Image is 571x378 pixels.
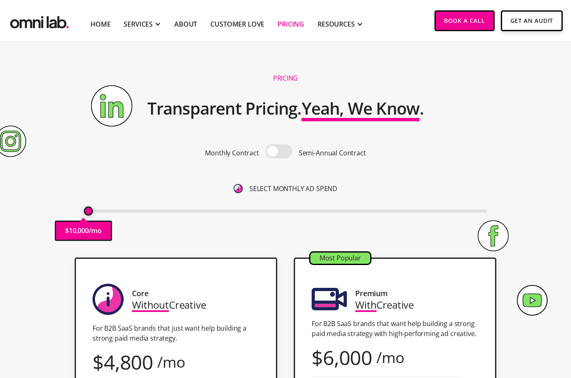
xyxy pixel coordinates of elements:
span: With [355,298,376,312]
div: Creative [132,299,206,310]
a: Book a Call [434,10,495,31]
div: Core [132,288,148,299]
div: SERVICES [124,19,153,29]
h1: Pricing [273,74,298,83]
p: 10,000 [69,225,89,236]
a: About [174,19,197,29]
div: 4,800 [104,356,153,368]
p: For B2B SaaS brands that just want help building a strong paid media strategy. [93,323,259,343]
iframe: Chat Widget [422,282,571,378]
p: For B2B SaaS brands that want help building a strong paid media strategy with high-performing ad ... [312,319,478,339]
p: Monthly Contract [205,147,259,159]
div: 6,000 [323,352,372,363]
span: Without [132,298,169,312]
div: Creative [355,299,414,310]
a: Get An Audit [501,10,563,31]
div: RESOURCES [317,19,355,29]
span: Yeah, We Know [302,97,420,120]
a: Customer Love [210,19,264,29]
div: $ [312,352,323,363]
div: Premium [355,288,388,299]
p: Semi-Annual Contract [299,147,366,159]
img: Omni Lab: B2B SaaS Demand Generation Agency [8,10,71,31]
p: SELECT MONTHLY AD SPEND [249,183,337,194]
p: /mo [89,225,102,236]
a: Pricing [278,19,304,29]
a: home [8,10,71,31]
a: Home [90,19,110,29]
div: Most Popular [310,253,370,264]
div: /mo [376,352,405,363]
h2: Transparent Pricing. . [147,93,424,123]
div: /mo [157,356,185,368]
img: 6410812402e99d19b372aa32_omni-nav-info.svg [234,184,243,193]
p: $ [65,225,69,236]
div: $ [93,356,104,368]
